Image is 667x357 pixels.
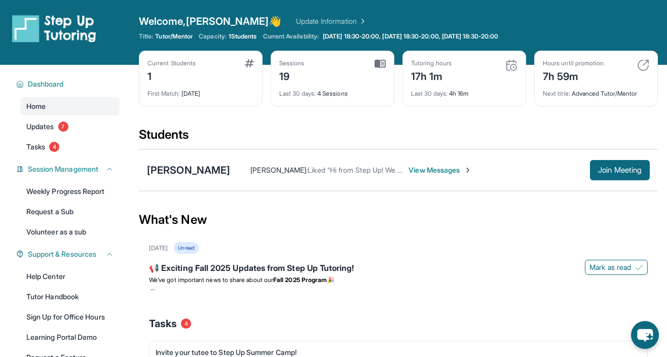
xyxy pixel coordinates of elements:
div: Tutoring hours [411,59,452,67]
button: Session Management [24,164,114,174]
span: Session Management [28,164,98,174]
a: Volunteer as a sub [20,223,120,241]
a: Update Information [296,16,367,26]
strong: Fall 2025 Program [273,276,327,284]
div: What's New [139,197,658,242]
span: Capacity: [199,32,227,41]
div: Unread [174,242,198,254]
button: chat-button [631,321,659,349]
div: Sessions [279,59,305,67]
span: Tasks [26,142,45,152]
div: [DATE] [147,84,254,98]
span: Updates [26,122,54,132]
div: Current Students [147,59,196,67]
span: Next title : [543,90,570,97]
span: First Match : [147,90,180,97]
span: Welcome, [PERSON_NAME] 👋 [139,14,282,28]
a: Weekly Progress Report [20,182,120,201]
span: 7 [58,122,68,132]
img: Chevron-Right [464,166,472,174]
img: card [245,59,254,67]
div: 4h 16m [411,84,517,98]
span: Tutor/Mentor [155,32,193,41]
div: 17h 1m [411,67,452,84]
button: Mark as read [585,260,648,275]
span: 1 Students [229,32,257,41]
a: Learning Portal Demo [20,328,120,346]
span: Home [26,101,46,111]
span: 4 [49,142,59,152]
span: Current Availability: [263,32,319,41]
a: Tutor Handbook [20,288,120,306]
span: Join Meeting [598,167,642,173]
a: Request a Sub [20,203,120,221]
span: Support & Resources [28,249,96,259]
div: 19 [279,67,305,84]
div: Students [139,127,658,149]
img: card [375,59,386,68]
div: 1 [147,67,196,84]
a: Tasks4 [20,138,120,156]
div: [DATE] [149,244,168,252]
img: card [505,59,517,71]
img: card [637,59,649,71]
span: We’ve got important news to share about our [149,276,273,284]
span: Last 30 days : [411,90,448,97]
div: Advanced Tutor/Mentor [543,84,649,98]
span: [PERSON_NAME] : [250,166,308,174]
button: Support & Resources [24,249,114,259]
span: Mark as read [589,262,631,272]
button: Join Meeting [590,160,650,180]
div: 4 Sessions [279,84,386,98]
span: Title: [139,32,153,41]
button: Dashboard [24,79,114,89]
div: 📢 Exciting Fall 2025 Updates from Step Up Tutoring! [149,262,648,276]
span: [DATE] 18:30-20:00, [DATE] 18:30-20:00, [DATE] 18:30-20:00 [323,32,498,41]
div: [PERSON_NAME] [147,163,230,177]
a: [DATE] 18:30-20:00, [DATE] 18:30-20:00, [DATE] 18:30-20:00 [321,32,500,41]
a: Sign Up for Office Hours [20,308,120,326]
a: Home [20,97,120,115]
span: Dashboard [28,79,64,89]
span: Tasks [149,316,177,331]
img: logo [12,14,96,43]
img: Chevron Right [357,16,367,26]
img: Mark as read [635,263,643,271]
a: Updates7 [20,117,120,136]
span: View Messages [409,165,472,175]
span: 4 [181,319,191,329]
a: Help Center [20,267,120,286]
div: Hours until promotion [543,59,604,67]
div: 7h 59m [543,67,604,84]
span: Last 30 days : [279,90,316,97]
span: 🎉 [327,276,335,284]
